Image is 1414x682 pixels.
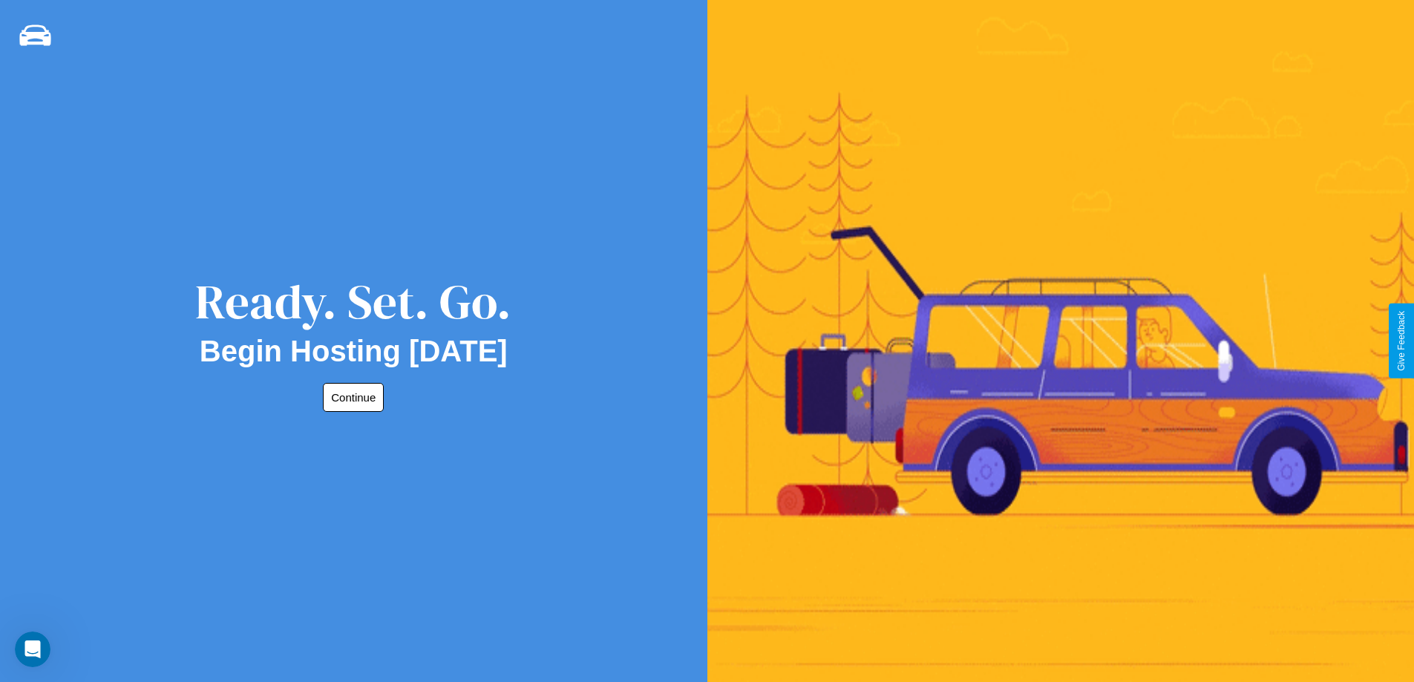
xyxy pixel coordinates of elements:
button: Continue [323,383,384,412]
div: Ready. Set. Go. [195,269,511,335]
iframe: Intercom live chat [15,632,50,667]
h2: Begin Hosting [DATE] [200,335,508,368]
div: Give Feedback [1396,311,1407,371]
